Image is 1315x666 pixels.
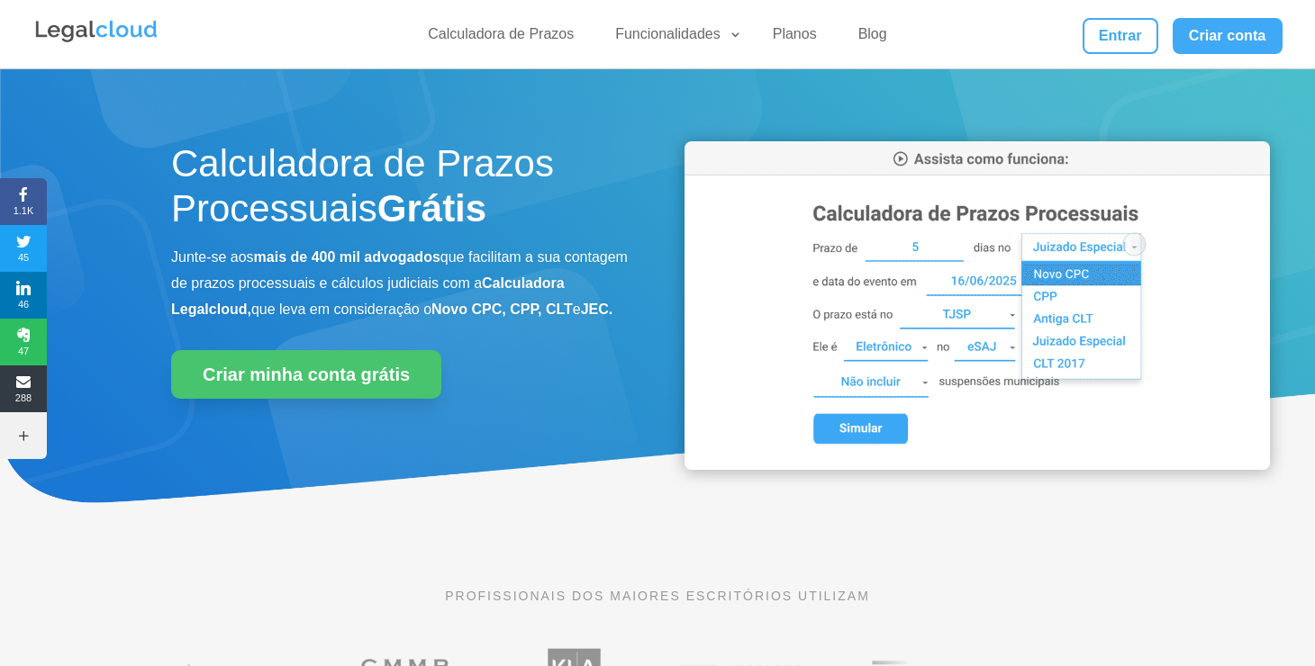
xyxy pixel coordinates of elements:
a: Funcionalidades [604,25,742,51]
a: Planos [762,25,828,51]
a: Entrar [1083,18,1158,54]
b: Calculadora Legalcloud, [171,275,565,317]
img: Legalcloud Logo [33,18,159,45]
a: Calculadora de Prazos Processuais da Legalcloud [685,457,1270,472]
a: Calculadora de Prazos [417,25,585,51]
b: JEC. [581,301,613,317]
a: Blog [848,25,898,51]
a: Criar minha conta grátis [171,350,441,399]
a: Criar conta [1173,18,1283,54]
strong: Grátis [377,187,486,229]
p: Junte-se aos que facilitam a sua contagem de prazos processuais e cálculos judiciais com a que le... [171,245,630,322]
b: mais de 400 mil advogados [254,249,440,265]
p: PROFISSIONAIS DOS MAIORES ESCRITÓRIOS UTILIZAM [171,586,1144,606]
img: Calculadora de Prazos Processuais da Legalcloud [685,141,1270,470]
b: Novo CPC, CPP, CLT [431,301,573,317]
h1: Calculadora de Prazos Processuais [171,141,630,241]
a: Logo da Legalcloud [33,32,159,48]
